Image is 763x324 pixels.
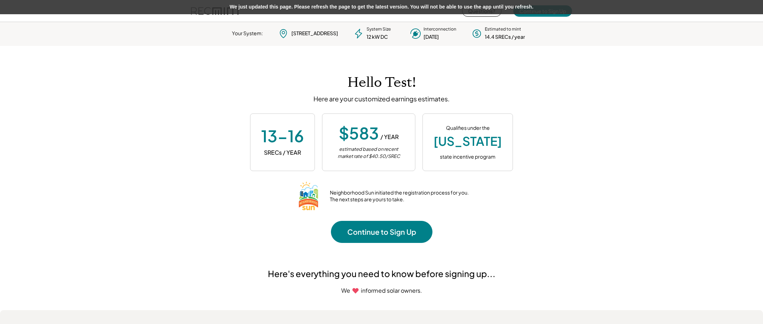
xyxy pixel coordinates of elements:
[294,182,323,210] img: neighborhood-sun.svg
[424,33,439,41] div: [DATE]
[485,26,521,32] div: Estimated to mint
[485,33,525,41] div: 14.4 SRECs / year
[291,30,338,37] div: [STREET_ADDRESS]
[446,124,490,132] div: Qualifies under the
[331,221,432,243] button: Continue to Sign Up
[440,152,495,160] div: state incentive program
[341,287,350,294] div: We
[333,146,404,160] div: estimated based on recent market rate of $40.50/SREC
[367,26,391,32] div: System Size
[434,134,502,149] div: [US_STATE]
[264,149,301,156] div: SRECs / YEAR
[261,128,304,144] div: 13-16
[361,287,422,294] div: informed solar owners.
[380,133,399,141] div: / YEAR
[424,26,456,32] div: Interconnection
[367,33,388,41] div: 12 kW DC
[339,125,379,141] div: $583
[330,189,469,203] div: Neighborhood Sun initiated the registration process for you. The next steps are yours to take.
[268,268,495,280] div: Here's everything you need to know before signing up...
[232,30,263,37] div: Your System:
[313,95,450,103] div: Here are your customized earnings estimates.
[347,74,416,91] h1: Hello Test!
